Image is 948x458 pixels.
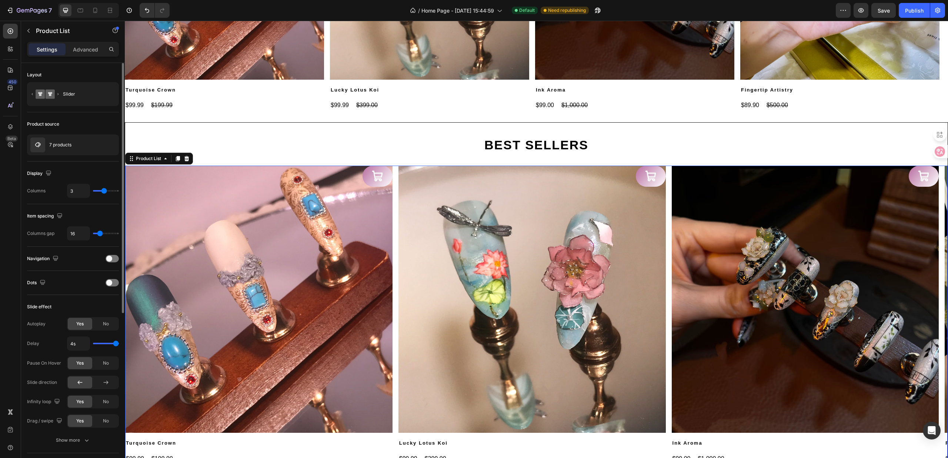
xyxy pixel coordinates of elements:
span: Need republishing [548,7,586,14]
span: Yes [76,360,84,366]
span: Yes [76,398,84,405]
div: Publish [905,7,924,14]
div: Autoplay [27,321,46,327]
div: $99.00 [547,433,567,443]
div: Pause On Hover [27,360,61,366]
div: Beta [6,136,18,142]
div: Slide effect [27,303,51,310]
input: Auto [67,337,90,350]
span: Save [878,7,890,14]
span: / [418,7,420,14]
h2: Lucky Lotus Koi [274,418,541,427]
div: Open Intercom Messenger [923,422,941,439]
span: No [103,360,109,366]
iframe: Design area [125,21,948,458]
a: Turquoise Crown [0,145,268,412]
div: $99.99 [205,79,225,90]
div: Columns [27,187,46,194]
span: No [103,398,109,405]
span: Default [519,7,535,14]
input: Auto [67,227,90,240]
div: Dots [27,278,47,288]
div: Product List [10,135,38,141]
p: Advanced [73,46,98,53]
a: Ink Aroma [547,145,814,412]
div: Item spacing [27,211,64,221]
div: $500.00 [641,79,664,90]
h2: Turquoise Crown [0,418,268,427]
div: $199.99 [26,433,49,443]
div: $89.90 [820,433,839,443]
button: 7 [3,3,55,18]
div: Slide direction [27,379,57,386]
div: $399.00 [299,433,322,443]
div: $1,000.00 [572,433,600,443]
div: 450 [7,79,18,85]
h2: Ink Aroma [547,418,814,427]
div: Columns gap [27,230,54,237]
p: 7 products [49,142,71,147]
img: product feature img [30,137,45,152]
span: Yes [76,321,84,327]
div: Show more [56,437,90,444]
p: Product List [36,26,99,35]
h2: Fingertip Artistry [615,65,815,74]
div: Slider [63,86,108,103]
button: Save [871,3,896,18]
div: $99.99 [0,433,20,443]
button: Show more [27,434,119,447]
input: Auto [67,184,90,198]
button: Publish [899,3,930,18]
div: Drag / swipe [27,416,64,426]
div: $399.00 [231,79,254,90]
p: 7 [49,6,52,15]
div: Layout [27,72,41,78]
div: $99.99 [274,433,293,443]
h2: Ink Aroma [410,65,610,74]
span: Home Page - [DATE] 15:44:59 [421,7,494,14]
div: Display [27,169,53,179]
div: Product source [27,121,59,127]
a: Lucky Lotus Koi [274,145,541,412]
h2: Lucky Lotus Koi [205,65,404,74]
span: No [103,321,109,327]
span: No [103,418,109,424]
div: Delay [27,340,39,347]
div: Infinity loop [27,397,61,407]
div: Navigation [27,254,60,264]
span: Yes [76,418,84,424]
h2: BEST SELLERS [190,114,634,133]
div: $99.00 [410,79,430,90]
p: Settings [37,46,57,53]
div: Undo/Redo [140,3,170,18]
div: $1,000.00 [436,79,464,90]
div: $89.90 [615,79,635,90]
